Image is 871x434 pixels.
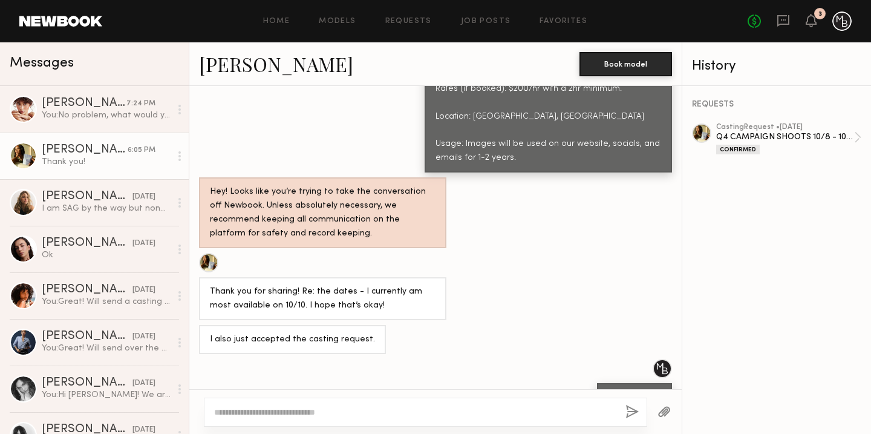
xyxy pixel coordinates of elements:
div: [PERSON_NAME] [42,191,132,203]
div: 3 [818,11,822,18]
div: Hey! Looks like you’re trying to take the conversation off Newbook. Unless absolutely necessary, ... [210,185,435,241]
div: Ok [42,249,171,261]
a: castingRequest •[DATE]Q4 CAMPAIGN SHOOTS 10/8 - 10/10Confirmed [716,123,861,154]
div: Confirmed [716,145,760,154]
div: You: Great! Will send a casting invite now. [42,296,171,307]
div: Q4 CAMPAIGN SHOOTS 10/8 - 10/10 [716,131,854,143]
div: You: Hi [PERSON_NAME]! We are MINA BAIE -- a made for mama handbag line based in [GEOGRAPHIC_DATA... [42,389,171,401]
div: [DATE] [132,331,155,343]
a: Home [263,18,290,25]
div: [PERSON_NAME] [42,330,132,343]
div: [DATE] [132,284,155,296]
div: [DATE] [132,191,155,203]
div: Thank you for sharing! Re: the dates - I currently am most available on 10/10. I hope that’s okay! [210,285,435,313]
div: [PERSON_NAME] [42,144,128,156]
div: 7:24 PM [126,98,155,110]
div: History [692,59,861,73]
div: [PERSON_NAME] [42,284,132,296]
div: [DATE] [132,378,155,389]
div: REQUESTS [692,100,861,109]
span: Messages [10,56,74,70]
a: [PERSON_NAME] [199,51,353,77]
div: [PERSON_NAME] [42,97,126,110]
a: Models [319,18,356,25]
a: Book model [579,58,672,68]
div: I am SAG by the way but none of my modeling work has been an issue - video included. Let me know ... [42,203,171,214]
a: Requests [385,18,432,25]
button: Book model [579,52,672,76]
a: Job Posts [461,18,511,25]
div: You: Great! Will send over the casting details now [42,343,171,354]
div: casting Request • [DATE] [716,123,854,131]
div: [PERSON_NAME] [42,237,132,249]
div: Thank you! [42,156,171,168]
div: I also just accepted the casting request. [210,333,375,347]
div: [DATE] [132,238,155,249]
div: You: No problem, what would your minimum be? [42,110,171,121]
div: 6:05 PM [128,145,155,156]
div: [PERSON_NAME] [42,377,132,389]
a: Favorites [540,18,587,25]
